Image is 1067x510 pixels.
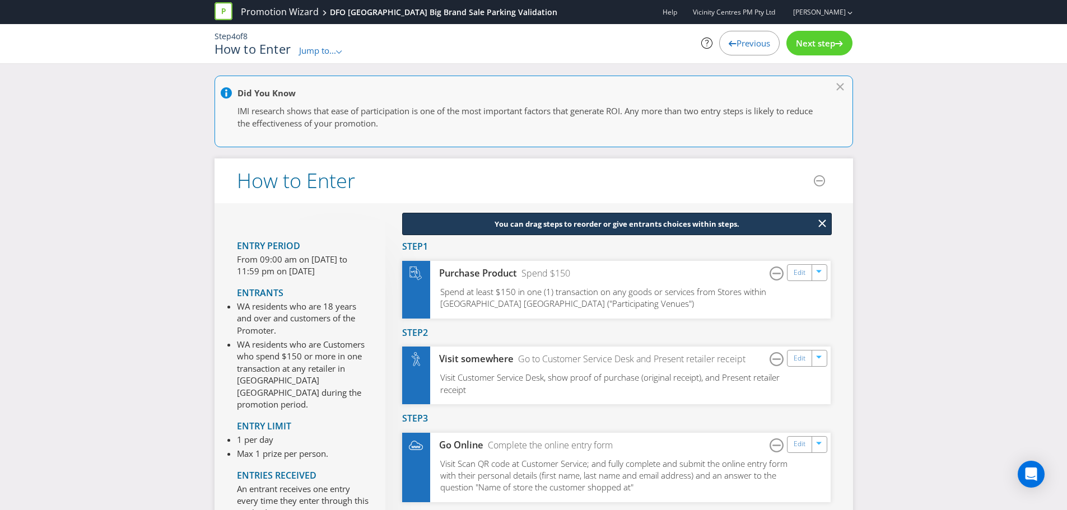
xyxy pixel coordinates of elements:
[237,301,369,336] li: WA residents who are 18 years and over and customers of the Promoter.
[440,372,780,395] span: Visit Customer Service Desk, show proof of purchase (original receipt), and Present retailer receipt
[663,7,677,17] a: Help
[430,439,484,452] div: Go Online
[215,31,231,41] span: Step
[430,353,514,366] div: Visit somewhere
[693,7,775,17] span: Vicinity Centres PM Pty Ltd
[237,434,328,446] li: 1 per day
[299,45,336,56] span: Jump to...
[737,38,770,49] span: Previous
[423,240,428,252] span: 1
[237,448,328,460] li: Max 1 prize per person.
[514,353,745,366] div: Go to Customer Service Desk and Present retailer receipt
[440,286,766,309] span: Spend at least $150 in one (1) transaction on any goods or services from Stores within [GEOGRAPHI...
[782,7,846,17] a: [PERSON_NAME]
[517,267,570,280] div: Spend $150
[440,458,788,493] span: Visit Scan QR code at Customer Service; and fully complete and submit the online entry form with ...
[237,420,291,432] span: Entry Limit
[402,326,423,339] span: Step
[495,219,739,229] span: You can drag steps to reorder or give entrants choices within steps.
[402,412,423,424] span: Step
[243,31,248,41] span: 8
[237,105,819,129] p: IMI research shows that ease of participation is one of the most important factors that generate ...
[237,288,369,298] h4: Entrants
[423,412,428,424] span: 3
[237,170,355,192] h2: How to Enter
[423,326,428,339] span: 2
[402,240,423,252] span: Step
[236,31,243,41] span: of
[237,240,300,252] span: Entry Period
[237,254,369,278] p: From 09:00 am on [DATE] to 11:59 pm on [DATE]
[330,7,557,18] div: DFO [GEOGRAPHIC_DATA] Big Brand Sale Parking Validation
[796,38,835,49] span: Next step
[794,266,805,279] a: Edit
[483,439,613,452] div: Complete the online entry form
[1018,461,1045,488] div: Open Intercom Messenger
[430,267,518,280] div: Purchase Product
[215,42,291,55] h1: How to Enter
[241,6,319,18] a: Promotion Wizard
[237,339,369,411] li: WA residents who are Customers who spend $150 or more in one transaction at any retailer in [GEOG...
[794,352,805,365] a: Edit
[237,471,369,481] h4: Entries Received
[231,31,236,41] span: 4
[794,438,805,451] a: Edit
